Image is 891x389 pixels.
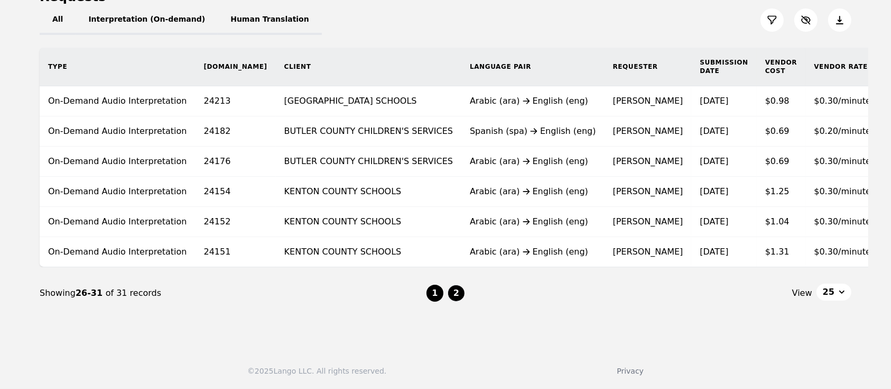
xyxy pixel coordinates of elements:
[196,86,276,116] td: 24213
[700,216,728,227] time: [DATE]
[276,207,461,237] td: KENTON COUNTY SCHOOLS
[470,246,596,258] div: Arabic (ara) English (eng)
[196,207,276,237] td: 24152
[40,86,196,116] td: On-Demand Audio Interpretation
[40,5,76,35] button: All
[40,147,196,177] td: On-Demand Audio Interpretation
[461,48,605,86] th: Language Pair
[426,285,443,302] button: 1
[760,8,784,32] button: Filter
[196,116,276,147] td: 24182
[276,177,461,207] td: KENTON COUNTY SCHOOLS
[814,126,871,136] span: $0.20/minute
[276,48,461,86] th: Client
[757,48,806,86] th: Vendor Cost
[828,8,851,32] button: Export Jobs
[196,48,276,86] th: [DOMAIN_NAME]
[40,287,426,300] div: Showing of 31 records
[76,5,218,35] button: Interpretation (On-demand)
[40,267,851,319] nav: Page navigation
[792,287,812,300] span: View
[700,156,728,166] time: [DATE]
[605,177,692,207] td: [PERSON_NAME]
[605,237,692,267] td: [PERSON_NAME]
[605,48,692,86] th: Requester
[805,48,879,86] th: Vendor Rate
[40,237,196,267] td: On-Demand Audio Interpretation
[814,156,871,166] span: $0.30/minute
[814,186,871,196] span: $0.30/minute
[823,286,834,298] span: 25
[276,116,461,147] td: BUTLER COUNTY CHILDREN'S SERVICES
[196,177,276,207] td: 24154
[605,116,692,147] td: [PERSON_NAME]
[40,48,196,86] th: Type
[470,185,596,198] div: Arabic (ara) English (eng)
[605,86,692,116] td: [PERSON_NAME]
[814,216,871,227] span: $0.30/minute
[470,215,596,228] div: Arabic (ara) English (eng)
[276,147,461,177] td: BUTLER COUNTY CHILDREN'S SERVICES
[757,207,806,237] td: $1.04
[605,147,692,177] td: [PERSON_NAME]
[814,96,871,106] span: $0.30/minute
[40,177,196,207] td: On-Demand Audio Interpretation
[218,5,322,35] button: Human Translation
[470,125,596,138] div: Spanish (spa) English (eng)
[691,48,756,86] th: Submission Date
[700,247,728,257] time: [DATE]
[794,8,818,32] button: Customize Column View
[757,177,806,207] td: $1.25
[276,237,461,267] td: KENTON COUNTY SCHOOLS
[700,96,728,106] time: [DATE]
[757,147,806,177] td: $0.69
[757,86,806,116] td: $0.98
[757,237,806,267] td: $1.31
[816,284,851,301] button: 25
[700,126,728,136] time: [DATE]
[196,237,276,267] td: 24151
[470,155,596,168] div: Arabic (ara) English (eng)
[196,147,276,177] td: 24176
[76,288,106,298] span: 26-31
[700,186,728,196] time: [DATE]
[757,116,806,147] td: $0.69
[617,367,644,375] a: Privacy
[276,86,461,116] td: [GEOGRAPHIC_DATA] SCHOOLS
[605,207,692,237] td: [PERSON_NAME]
[40,116,196,147] td: On-Demand Audio Interpretation
[814,247,871,257] span: $0.30/minute
[247,366,386,376] div: © 2025 Lango LLC. All rights reserved.
[40,207,196,237] td: On-Demand Audio Interpretation
[470,95,596,107] div: Arabic (ara) English (eng)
